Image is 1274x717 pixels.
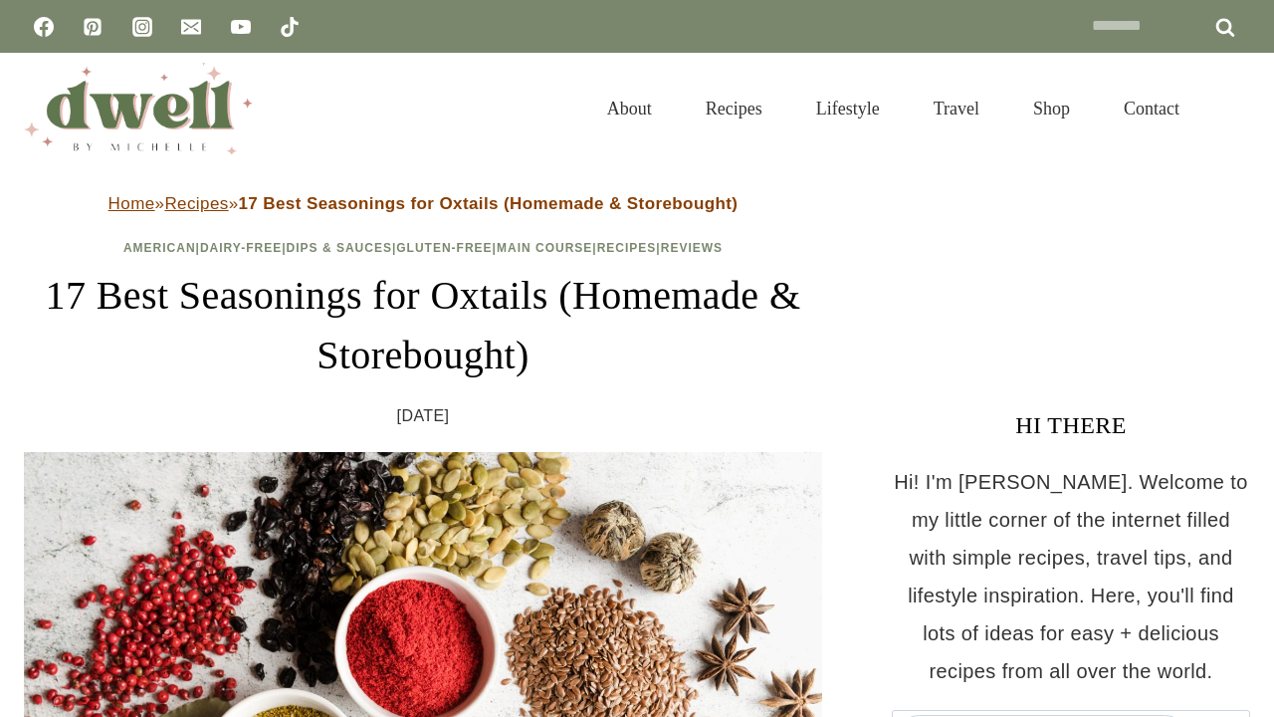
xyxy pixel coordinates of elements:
img: DWELL by michelle [24,63,253,154]
a: Recipes [597,241,657,255]
a: Dairy-Free [200,241,282,255]
a: Facebook [24,7,64,47]
a: Travel [907,74,1006,143]
a: Instagram [122,7,162,47]
a: American [123,241,196,255]
time: [DATE] [397,401,450,431]
span: » » [108,194,739,213]
button: View Search Form [1216,92,1250,125]
span: | | | | | | [123,241,723,255]
a: Home [108,194,155,213]
a: YouTube [221,7,261,47]
a: Main Course [497,241,592,255]
h3: HI THERE [892,407,1250,443]
a: Pinterest [73,7,112,47]
a: Lifestyle [789,74,907,143]
a: Contact [1097,74,1206,143]
a: Recipes [679,74,789,143]
a: Reviews [661,241,723,255]
p: Hi! I'm [PERSON_NAME]. Welcome to my little corner of the internet filled with simple recipes, tr... [892,463,1250,690]
a: TikTok [270,7,310,47]
strong: 17 Best Seasonings for Oxtails (Homemade & Storebought) [239,194,739,213]
a: Gluten-Free [396,241,492,255]
a: Recipes [164,194,228,213]
nav: Primary Navigation [580,74,1206,143]
a: Email [171,7,211,47]
a: Dips & Sauces [287,241,392,255]
a: Shop [1006,74,1097,143]
h1: 17 Best Seasonings for Oxtails (Homemade & Storebought) [24,266,822,385]
a: About [580,74,679,143]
